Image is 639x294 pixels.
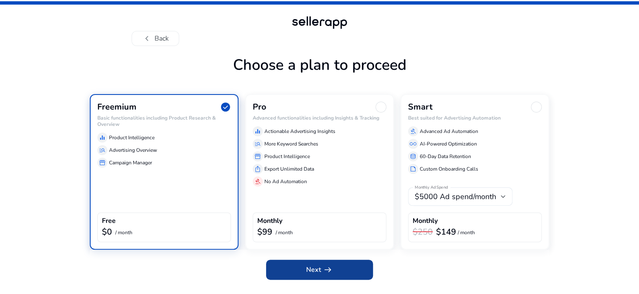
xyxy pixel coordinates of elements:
[109,146,157,154] p: Advertising Overview
[132,31,179,46] button: chevron_leftBack
[254,178,261,185] span: gavel
[410,153,416,160] span: database
[264,128,335,135] p: Actionable Advertising Insights
[410,128,416,135] span: gavel
[408,115,542,121] h6: Best suited for Advertising Automation
[420,128,478,135] p: Advanced Ad Automation
[264,178,307,185] p: No Ad Automation
[253,102,266,112] h3: Pro
[266,260,373,280] button: Nextarrow_right_alt
[408,102,433,112] h3: Smart
[415,185,448,191] mat-label: Monthly Ad Spend
[99,147,106,153] span: manage_search
[257,217,282,225] h4: Monthly
[458,230,475,235] p: / month
[420,140,477,148] p: AI-Powered Optimization
[420,153,471,160] p: 60-Day Data Retention
[323,265,333,275] span: arrow_right_alt
[264,165,314,173] p: Export Unlimited Data
[264,153,310,160] p: Product Intelligence
[142,33,152,43] span: chevron_left
[410,166,416,172] span: summarize
[115,230,132,235] p: / month
[306,265,333,275] span: Next
[276,230,293,235] p: / month
[97,102,137,112] h3: Freemium
[254,141,261,147] span: manage_search
[413,227,433,237] h3: $250
[109,134,155,141] p: Product Intelligence
[254,153,261,160] span: storefront
[102,217,116,225] h4: Free
[254,128,261,135] span: equalizer
[90,56,549,94] h1: Choose a plan to proceed
[436,226,456,238] b: $149
[99,134,106,141] span: equalizer
[264,140,318,148] p: More Keyword Searches
[413,217,438,225] h4: Monthly
[254,166,261,172] span: ios_share
[257,226,272,238] b: $99
[109,159,152,166] p: Campaign Manager
[253,115,386,121] h6: Advanced functionalities including Insights & Tracking
[102,226,112,238] b: $0
[420,165,478,173] p: Custom Onboarding Calls
[415,192,496,202] span: $5000 Ad spend/month
[97,115,231,127] h6: Basic functionalities including Product Research & Overview
[99,159,106,166] span: storefront
[220,102,231,112] span: check_circle
[410,141,416,147] span: all_inclusive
